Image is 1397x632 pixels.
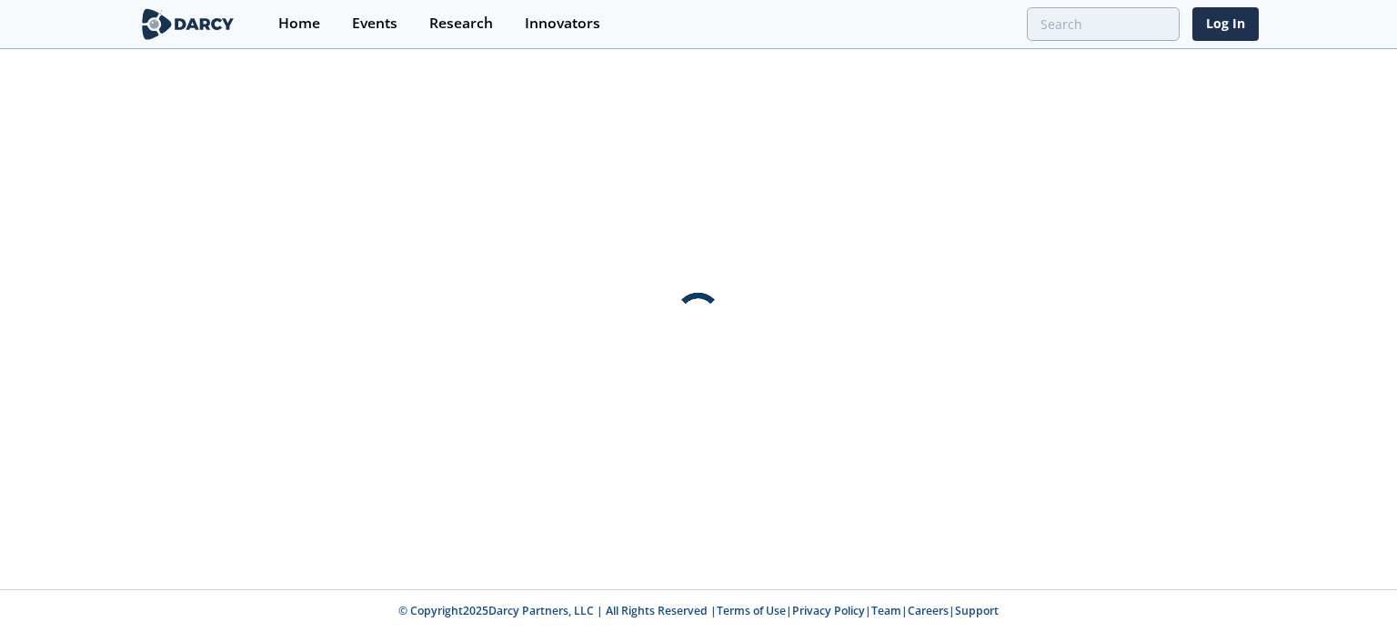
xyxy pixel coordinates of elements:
[1027,7,1180,41] input: Advanced Search
[792,603,865,618] a: Privacy Policy
[352,16,397,31] div: Events
[871,603,901,618] a: Team
[908,603,949,618] a: Careers
[278,16,320,31] div: Home
[1192,7,1259,41] a: Log In
[25,603,1372,619] p: © Copyright 2025 Darcy Partners, LLC | All Rights Reserved | | | | |
[717,603,786,618] a: Terms of Use
[525,16,600,31] div: Innovators
[955,603,999,618] a: Support
[138,8,237,40] img: logo-wide.svg
[429,16,493,31] div: Research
